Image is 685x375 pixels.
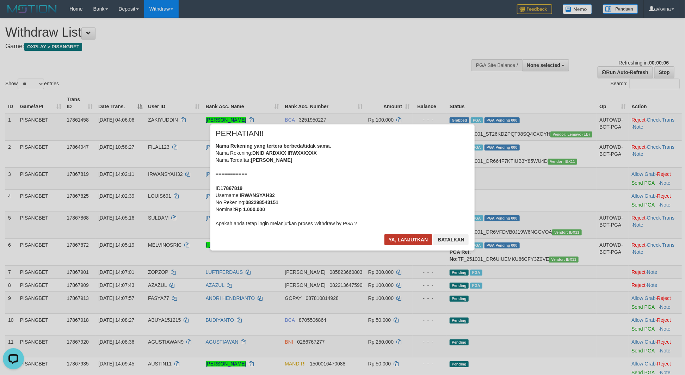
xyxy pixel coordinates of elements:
span: PERHATIAN!! [216,130,264,137]
b: Nama Rekening yang tertera berbeda/tidak sama. [216,143,331,149]
button: Open LiveChat chat widget [3,3,24,24]
b: DNID ARDXXX IRWXXXXXX [252,150,317,156]
b: IRWANSYAH32 [240,192,275,198]
button: Ya, lanjutkan [384,234,432,245]
button: Batalkan [433,234,469,245]
div: Nama Rekening: Nama Terdaftar: =========== ID Username: No Rekening: Nominal: Apakah anda tetap i... [216,142,469,227]
b: [PERSON_NAME] [251,157,292,163]
b: 082298543151 [246,199,278,205]
b: Rp 1.000.000 [235,207,265,212]
b: 17867819 [221,185,242,191]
